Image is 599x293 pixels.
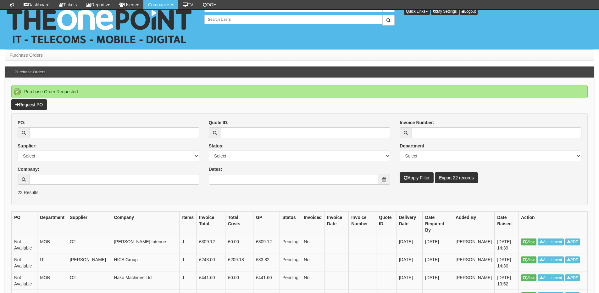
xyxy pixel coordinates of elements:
td: [DATE] [423,272,453,290]
td: £441.60 [197,272,225,290]
td: IT [37,254,67,272]
th: Department [37,211,67,236]
td: No [301,272,324,290]
a: PDF [565,256,580,263]
button: Quick Links [404,8,430,15]
a: Attachment [538,238,564,245]
td: Hako Machines Ltd [111,272,180,290]
a: Request PO [11,99,47,110]
td: [DATE] [396,236,422,254]
td: £243.00 [197,254,225,272]
td: Pending [280,254,301,272]
a: Attachment [538,256,564,263]
td: [DATE] [423,254,453,272]
th: Invoiced [301,211,324,236]
td: £309.12 [253,236,280,254]
th: Company [111,211,180,236]
td: 1 [180,254,197,272]
td: No [301,236,324,254]
th: Status [280,211,301,236]
td: [PERSON_NAME] [67,254,111,272]
td: HICA Group [111,254,180,272]
td: Pending [280,236,301,254]
td: £0.00 [225,272,253,290]
td: [DATE] [423,236,453,254]
label: Supplier: [18,143,37,149]
td: [PERSON_NAME] [453,236,495,254]
a: PDF [565,238,580,245]
th: Action [519,211,588,236]
a: View [521,274,536,281]
label: Company: [18,166,39,172]
td: £0.00 [225,236,253,254]
button: Apply Filter [400,172,434,183]
td: No [301,254,324,272]
input: Search Users [204,15,383,24]
label: Quote ID: [209,119,229,126]
label: Dates: [209,166,222,172]
th: Date Raised [495,211,519,236]
td: O2 [67,272,111,290]
td: [DATE] 14:39 [495,236,519,254]
td: £309.12 [197,236,225,254]
label: PO: [18,119,25,126]
a: View [521,256,536,263]
th: PO [12,211,37,236]
label: Department [400,143,424,149]
td: 1 [180,236,197,254]
td: [PERSON_NAME] [453,272,495,290]
th: Invoice Number [349,211,376,236]
td: £441.60 [253,272,280,290]
td: Not Available [12,236,37,254]
td: 1 [180,272,197,290]
th: GP [253,211,280,236]
td: [DATE] 14:30 [495,254,519,272]
a: My Settings [431,8,459,15]
th: Added By [453,211,495,236]
h3: Purchase Orders [11,67,48,78]
td: MOB [37,272,67,290]
a: Export 22 records [435,172,478,183]
th: Supplier [67,211,111,236]
div: Purchase Order Requested [11,85,588,98]
th: Delivery Date [396,211,422,236]
a: Logout [460,8,478,15]
td: Pending [280,272,301,290]
th: Invoice Date [324,211,349,236]
td: MOB [37,236,67,254]
th: Quote ID [376,211,397,236]
a: View [521,238,536,245]
td: [DATE] 13:52 [495,272,519,290]
td: [PERSON_NAME] [453,254,495,272]
th: Date Required By [423,211,453,236]
td: Not Available [12,272,37,290]
label: Invoice Number: [400,119,434,126]
a: PDF [565,274,580,281]
td: [DATE] [396,254,422,272]
td: O2 [67,236,111,254]
td: £33.82 [253,254,280,272]
th: Total Costs [225,211,253,236]
p: 22 Results [18,189,581,196]
a: Attachment [538,274,564,281]
td: Not Available [12,254,37,272]
li: Purchase Orders [9,52,43,58]
td: [DATE] [396,272,422,290]
td: £209.18 [225,254,253,272]
td: [PERSON_NAME] Interiors [111,236,180,254]
label: Status: [209,143,224,149]
th: Items [180,211,197,236]
th: Invoice Total [197,211,225,236]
